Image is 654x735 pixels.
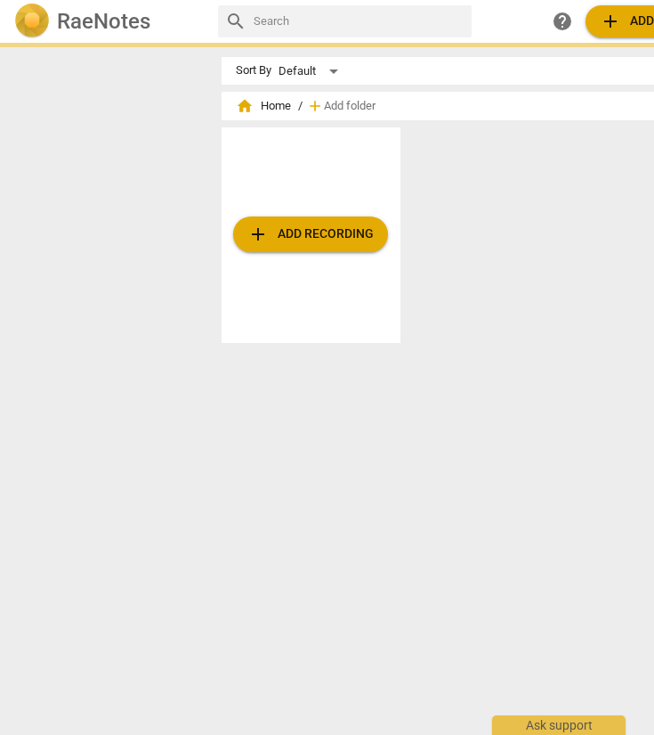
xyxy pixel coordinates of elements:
[247,224,269,245] span: add
[279,57,344,86] div: Default
[600,11,621,32] span: add
[254,7,464,36] input: Search
[546,5,578,37] a: Help
[306,97,324,115] span: add
[225,11,246,32] span: search
[14,4,204,39] a: LogoRaeNotes
[492,715,626,735] div: Ask support
[236,97,291,115] span: Home
[552,11,573,32] span: help
[14,4,50,39] img: Logo
[233,216,388,252] button: Upload
[236,64,271,78] div: Sort By
[247,224,374,245] span: Add recording
[324,100,375,113] span: Add folder
[57,9,150,34] h2: RaeNotes
[298,100,303,113] span: /
[236,97,254,115] span: home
